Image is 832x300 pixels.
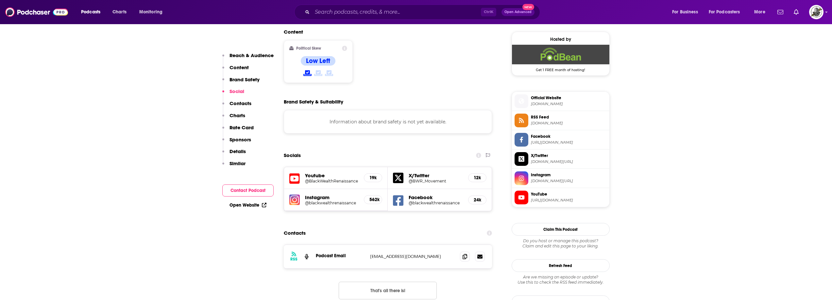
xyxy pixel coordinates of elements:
span: RSS Feed [531,114,607,120]
span: X/Twitter [531,153,607,159]
h2: Political Skew [296,46,321,51]
h4: Low Left [306,57,330,65]
span: podcastk4.podbean.com [531,102,607,106]
button: Reach & Audience [222,52,274,64]
p: Contacts [229,100,251,106]
button: Details [222,148,246,160]
h5: 19k [369,175,377,181]
button: Refresh Feed [512,259,610,272]
p: Similar [229,160,246,166]
a: YouTube[URL][DOMAIN_NAME] [515,191,607,204]
span: feed.podbean.com [531,121,607,126]
button: Contacts [222,100,251,112]
a: Open Website [229,202,266,208]
button: Claim This Podcast [512,223,610,236]
img: Podchaser - Follow, Share and Rate Podcasts [5,6,68,18]
button: open menu [76,7,109,17]
h3: RSS [290,257,297,262]
h2: Socials [284,149,301,162]
p: Social [229,88,244,94]
h2: Brand Safety & Suitability [284,99,343,105]
button: Show profile menu [809,5,824,19]
a: RSS Feed[DOMAIN_NAME] [515,114,607,127]
p: Rate Card [229,124,254,131]
div: Are we missing an episode or update? Use this to check the RSS feed immediately. [512,275,610,285]
span: Ctrl K [481,8,496,16]
span: Instagram [531,172,607,178]
p: Charts [229,112,245,118]
h5: Instagram [305,194,359,200]
span: Official Website [531,95,607,101]
a: Instagram[DOMAIN_NAME][URL] [515,171,607,185]
a: Podbean Deal: Get 1 FREE month of hosting! [512,45,609,71]
span: For Podcasters [709,8,740,17]
h5: 24k [474,197,481,203]
h5: X/Twitter [409,172,463,179]
span: instagram.com/blackwealthrenaissance [531,179,607,183]
p: Content [229,64,249,71]
a: Show notifications dropdown [791,7,801,18]
button: Open AdvancedNew [501,8,535,16]
p: Reach & Audience [229,52,274,58]
button: Brand Safety [222,76,260,88]
button: Contact Podcast [222,184,274,197]
p: Podcast Email [316,253,365,259]
h5: 562k [369,197,377,202]
h5: 12k [474,175,481,181]
span: Monitoring [139,8,162,17]
a: Charts [108,7,130,17]
span: https://www.facebook.com/blackwealthrenaissance [531,140,607,145]
span: Get 1 FREE month of hosting! [512,64,609,72]
h2: Content [284,29,487,35]
span: Logged in as PodProMaxBooking [809,5,824,19]
img: Podbean Deal: Get 1 FREE month of hosting! [512,45,609,64]
span: Do you host or manage this podcast? [512,238,610,244]
button: Charts [222,112,245,124]
div: Information about brand safety is not yet available. [284,110,492,134]
span: More [754,8,765,17]
span: Charts [112,8,127,17]
span: Podcasts [81,8,100,17]
div: Claim and edit this page to your liking. [512,238,610,249]
button: Sponsors [222,136,251,149]
h5: Facebook [409,194,463,200]
span: New [522,4,534,10]
button: Rate Card [222,124,254,136]
div: Hosted by [512,37,609,42]
p: Brand Safety [229,76,260,83]
button: Content [222,64,249,76]
span: https://www.youtube.com/@BlackWealthRenaissance [531,198,607,203]
p: Sponsors [229,136,251,143]
button: Social [222,88,244,100]
a: @BlackWealthRenaissance [305,179,359,183]
button: open menu [135,7,171,17]
button: open menu [750,7,773,17]
h5: Youtube [305,172,359,179]
input: Search podcasts, credits, & more... [312,7,481,17]
button: open menu [668,7,706,17]
span: YouTube [531,191,607,197]
div: Search podcasts, credits, & more... [300,5,546,20]
span: twitter.com/BWR_Movement [531,159,607,164]
button: Similar [222,160,246,172]
span: Open Advanced [504,10,532,14]
p: Details [229,148,246,154]
a: @BWR_Movement [409,179,463,183]
a: Facebook[URL][DOMAIN_NAME] [515,133,607,147]
a: Show notifications dropdown [775,7,786,18]
a: X/Twitter[DOMAIN_NAME][URL] [515,152,607,166]
button: open menu [705,7,750,17]
button: Nothing here. [339,282,437,299]
a: Official Website[DOMAIN_NAME] [515,94,607,108]
a: @blackwealthrenaissance [305,200,359,205]
p: [EMAIL_ADDRESS][DOMAIN_NAME] [370,254,455,259]
img: User Profile [809,5,824,19]
img: iconImage [289,195,300,205]
span: For Business [672,8,698,17]
h5: @blackwealthrenaissance [409,200,463,205]
h2: Contacts [284,227,306,239]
